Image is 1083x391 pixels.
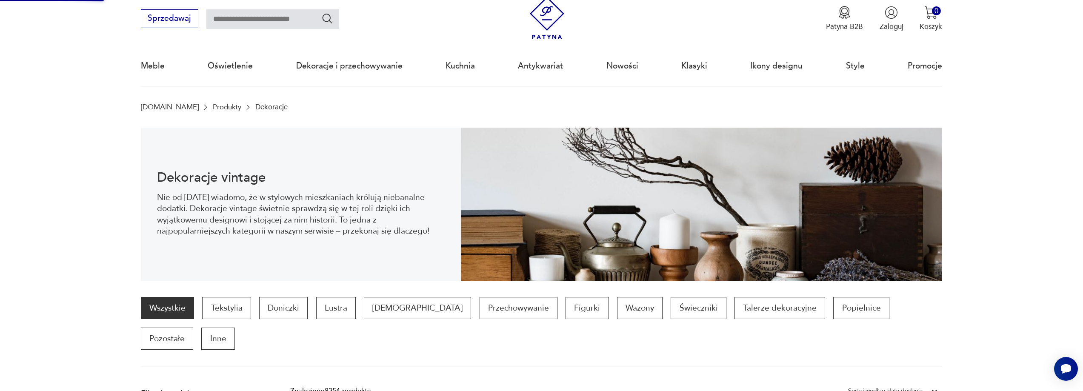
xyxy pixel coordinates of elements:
[880,6,903,31] button: Zaloguj
[255,103,288,111] p: Dekoracje
[202,297,251,319] a: Tekstylia
[141,46,165,86] a: Meble
[201,328,234,350] a: Inne
[364,297,471,319] a: [DEMOGRAPHIC_DATA]
[885,6,898,19] img: Ikonka użytkownika
[880,22,903,31] p: Zaloguj
[826,22,863,31] p: Patyna B2B
[141,103,199,111] a: [DOMAIN_NAME]
[157,171,445,184] h1: Dekoracje vintage
[141,297,194,319] a: Wszystkie
[296,46,403,86] a: Dekoracje i przechowywanie
[566,297,609,319] a: Figurki
[838,6,851,19] img: Ikona medalu
[826,6,863,31] a: Ikona medaluPatyna B2B
[141,328,193,350] a: Pozostałe
[321,12,334,25] button: Szukaj
[671,297,726,319] a: Świeczniki
[908,46,942,86] a: Promocje
[141,16,198,23] a: Sprzedawaj
[157,192,445,237] p: Nie od [DATE] wiadomo, że w stylowych mieszkaniach królują niebanalne dodatki. Dekoracje vintage ...
[259,297,308,319] a: Doniczki
[617,297,663,319] a: Wazony
[932,6,941,15] div: 0
[446,46,475,86] a: Kuchnia
[208,46,253,86] a: Oświetlenie
[734,297,825,319] a: Talerze dekoracyjne
[750,46,803,86] a: Ikony designu
[316,297,356,319] a: Lustra
[924,6,937,19] img: Ikona koszyka
[833,297,889,319] a: Popielnice
[606,46,638,86] a: Nowości
[480,297,557,319] a: Przechowywanie
[920,6,942,31] button: 0Koszyk
[1054,357,1078,381] iframe: Smartsupp widget button
[461,128,942,281] img: 3afcf10f899f7d06865ab57bf94b2ac8.jpg
[846,46,865,86] a: Style
[518,46,563,86] a: Antykwariat
[826,6,863,31] button: Patyna B2B
[141,9,198,28] button: Sprzedawaj
[681,46,707,86] a: Klasyki
[213,103,241,111] a: Produkty
[920,22,942,31] p: Koszyk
